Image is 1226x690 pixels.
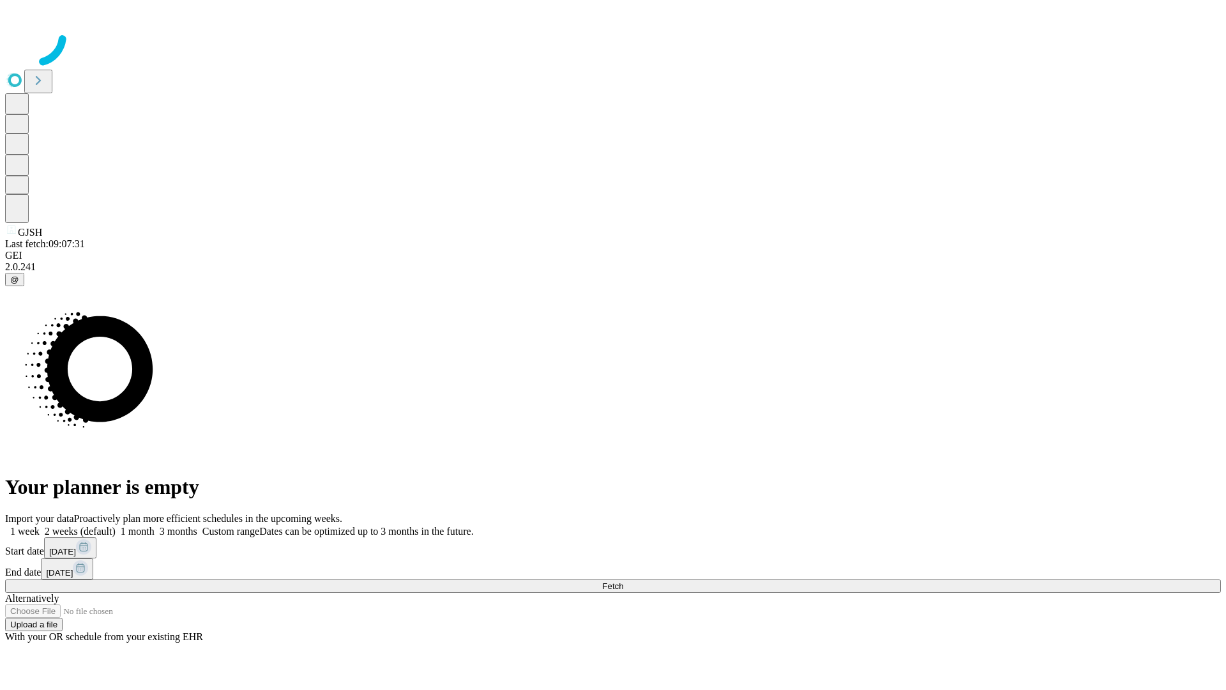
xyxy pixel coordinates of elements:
[121,526,155,537] span: 1 month
[259,526,473,537] span: Dates can be optimized up to 3 months in the future.
[5,537,1221,558] div: Start date
[45,526,116,537] span: 2 weeks (default)
[5,273,24,286] button: @
[18,227,42,238] span: GJSH
[202,526,259,537] span: Custom range
[160,526,197,537] span: 3 months
[5,238,85,249] span: Last fetch: 09:07:31
[46,568,73,578] span: [DATE]
[5,618,63,631] button: Upload a file
[10,526,40,537] span: 1 week
[5,250,1221,261] div: GEI
[41,558,93,579] button: [DATE]
[5,261,1221,273] div: 2.0.241
[49,547,76,556] span: [DATE]
[5,558,1221,579] div: End date
[5,475,1221,499] h1: Your planner is empty
[74,513,342,524] span: Proactively plan more efficient schedules in the upcoming weeks.
[5,513,74,524] span: Import your data
[10,275,19,284] span: @
[5,631,203,642] span: With your OR schedule from your existing EHR
[44,537,96,558] button: [DATE]
[602,581,623,591] span: Fetch
[5,593,59,604] span: Alternatively
[5,579,1221,593] button: Fetch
